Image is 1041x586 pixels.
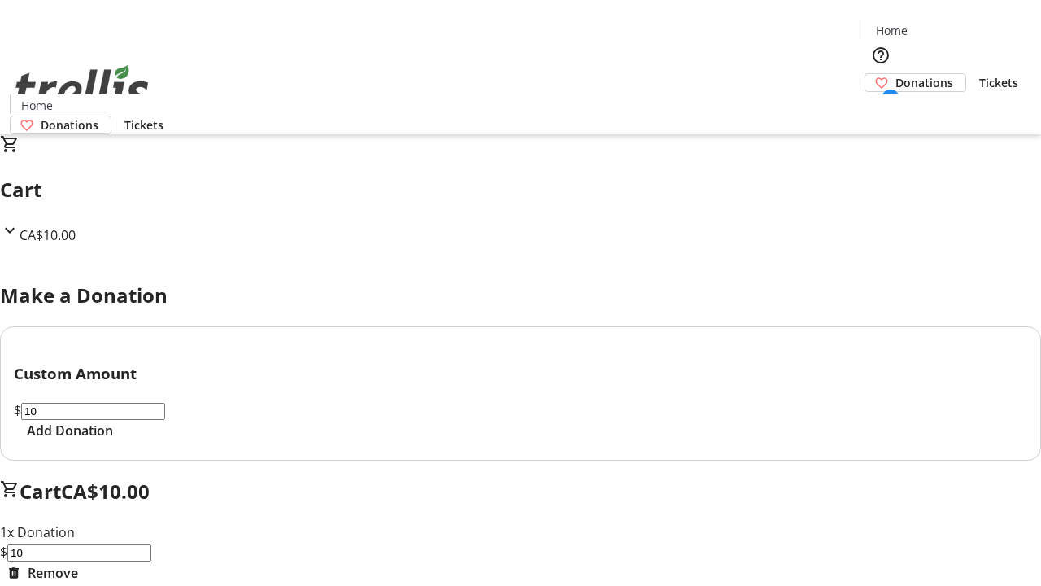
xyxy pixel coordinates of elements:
a: Tickets [111,116,176,133]
span: CA$10.00 [20,226,76,244]
span: Remove [28,563,78,583]
h3: Custom Amount [14,362,1027,385]
a: Home [11,97,63,114]
span: Add Donation [27,421,113,440]
button: Cart [865,92,897,125]
span: Donations [895,74,953,91]
span: Tickets [124,116,163,133]
a: Tickets [966,74,1031,91]
span: $ [14,401,21,419]
input: Donation Amount [21,403,165,420]
a: Donations [10,116,111,134]
img: Orient E2E Organization iFr263TEYm's Logo [10,47,155,129]
span: Tickets [979,74,1018,91]
span: Home [876,22,908,39]
a: Home [865,22,917,39]
button: Help [865,39,897,72]
a: Donations [865,73,966,92]
span: Home [21,97,53,114]
input: Donation Amount [7,544,151,562]
button: Add Donation [14,421,126,440]
span: Donations [41,116,98,133]
span: CA$10.00 [61,478,150,505]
